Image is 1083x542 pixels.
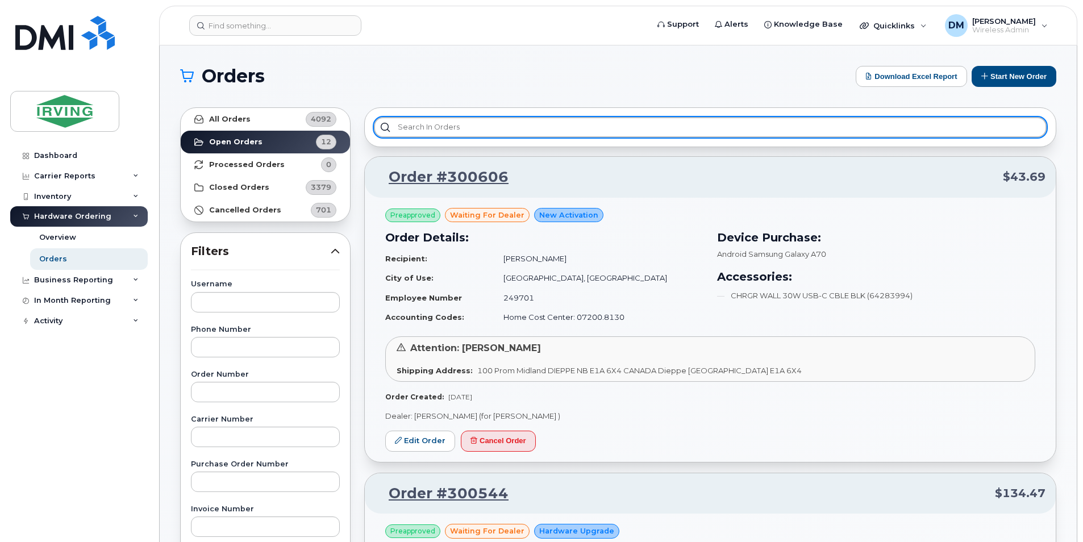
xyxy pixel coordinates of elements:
[493,268,703,288] td: [GEOGRAPHIC_DATA], [GEOGRAPHIC_DATA]
[385,229,703,246] h3: Order Details:
[321,136,331,147] span: 12
[397,366,473,375] strong: Shipping Address:
[311,182,331,193] span: 3379
[209,115,251,124] strong: All Orders
[385,254,427,263] strong: Recipient:
[450,526,524,536] span: waiting for dealer
[390,526,435,536] span: Preapproved
[181,199,350,222] a: Cancelled Orders701
[856,66,967,87] button: Download Excel Report
[390,210,435,220] span: Preapproved
[493,288,703,308] td: 249701
[448,393,472,401] span: [DATE]
[202,68,265,85] span: Orders
[477,366,802,375] span: 100 Prom Midland DIEPPE NB E1A 6X4 CANADA Dieppe [GEOGRAPHIC_DATA] E1A 6X4
[717,268,1035,285] h3: Accessories:
[191,461,340,468] label: Purchase Order Number
[539,210,598,220] span: New Activation
[717,249,826,259] span: Android Samsung Galaxy A70
[311,114,331,124] span: 4092
[191,506,340,513] label: Invoice Number
[385,293,462,302] strong: Employee Number
[995,485,1045,502] span: $134.47
[191,243,331,260] span: Filters
[375,483,509,504] a: Order #300544
[375,167,509,187] a: Order #300606
[209,206,281,215] strong: Cancelled Orders
[410,343,541,353] span: Attention: [PERSON_NAME]
[717,290,1035,301] li: CHRGR WALL 30W USB-C CBLE BLK (64283994)
[1003,169,1045,185] span: $43.69
[385,273,434,282] strong: City of Use:
[539,526,614,536] span: Hardware Upgrade
[461,431,536,452] button: Cancel Order
[326,159,331,170] span: 0
[191,281,340,288] label: Username
[191,326,340,333] label: Phone Number
[493,249,703,269] td: [PERSON_NAME]
[209,137,263,147] strong: Open Orders
[493,307,703,327] td: Home Cost Center: 07200.8130
[181,108,350,131] a: All Orders4092
[191,416,340,423] label: Carrier Number
[374,117,1047,137] input: Search in orders
[385,411,1035,422] p: Dealer: [PERSON_NAME] (for [PERSON_NAME] )
[385,312,464,322] strong: Accounting Codes:
[385,431,455,452] a: Edit Order
[209,183,269,192] strong: Closed Orders
[385,393,444,401] strong: Order Created:
[181,153,350,176] a: Processed Orders0
[209,160,285,169] strong: Processed Orders
[972,66,1056,87] button: Start New Order
[316,205,331,215] span: 701
[450,210,524,220] span: waiting for dealer
[181,131,350,153] a: Open Orders12
[181,176,350,199] a: Closed Orders3379
[191,371,340,378] label: Order Number
[717,229,1035,246] h3: Device Purchase:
